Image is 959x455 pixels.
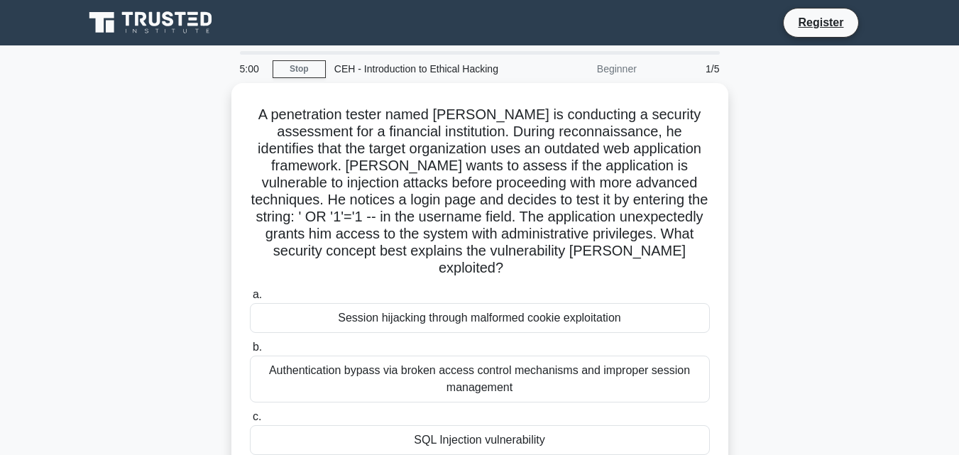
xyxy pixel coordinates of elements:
div: Session hijacking through malformed cookie exploitation [250,303,710,333]
h5: A penetration tester named [PERSON_NAME] is conducting a security assessment for a financial inst... [248,106,711,278]
div: 5:00 [231,55,273,83]
div: Beginner [521,55,645,83]
span: c. [253,410,261,422]
a: Register [789,13,852,31]
div: CEH - Introduction to Ethical Hacking [326,55,521,83]
div: SQL Injection vulnerability [250,425,710,455]
div: 1/5 [645,55,728,83]
span: a. [253,288,262,300]
a: Stop [273,60,326,78]
span: b. [253,341,262,353]
div: Authentication bypass via broken access control mechanisms and improper session management [250,356,710,402]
